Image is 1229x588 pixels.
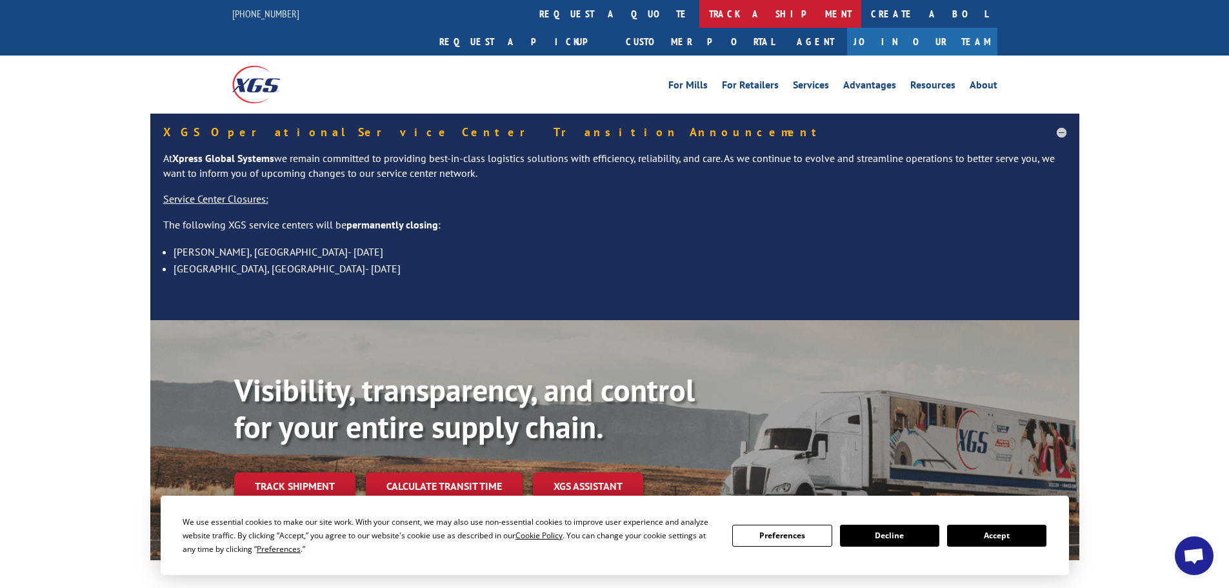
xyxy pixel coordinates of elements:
[430,28,616,56] a: Request a pickup
[515,530,563,541] span: Cookie Policy
[172,152,274,165] strong: Xpress Global Systems
[732,525,832,547] button: Preferences
[163,192,268,205] u: Service Center Closures:
[174,243,1066,260] li: [PERSON_NAME], [GEOGRAPHIC_DATA]- [DATE]
[784,28,847,56] a: Agent
[163,218,1066,243] p: The following XGS service centers will be :
[616,28,784,56] a: Customer Portal
[840,525,939,547] button: Decline
[346,218,438,231] strong: permanently closing
[234,370,695,447] b: Visibility, transparency, and control for your entire supply chain.
[847,28,997,56] a: Join Our Team
[183,515,717,556] div: We use essential cookies to make our site work. With your consent, we may also use non-essential ...
[668,80,708,94] a: For Mills
[234,472,355,500] a: Track shipment
[793,80,829,94] a: Services
[722,80,779,94] a: For Retailers
[1175,536,1214,575] a: Open chat
[163,151,1066,192] p: At we remain committed to providing best-in-class logistics solutions with efficiency, reliabilit...
[161,496,1069,575] div: Cookie Consent Prompt
[257,543,301,554] span: Preferences
[533,472,643,500] a: XGS ASSISTANT
[174,260,1066,277] li: [GEOGRAPHIC_DATA], [GEOGRAPHIC_DATA]- [DATE]
[232,7,299,20] a: [PHONE_NUMBER]
[843,80,896,94] a: Advantages
[910,80,955,94] a: Resources
[163,127,1066,138] h5: XGS Operational Service Center Transition Announcement
[947,525,1046,547] button: Accept
[366,472,523,500] a: Calculate transit time
[970,80,997,94] a: About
